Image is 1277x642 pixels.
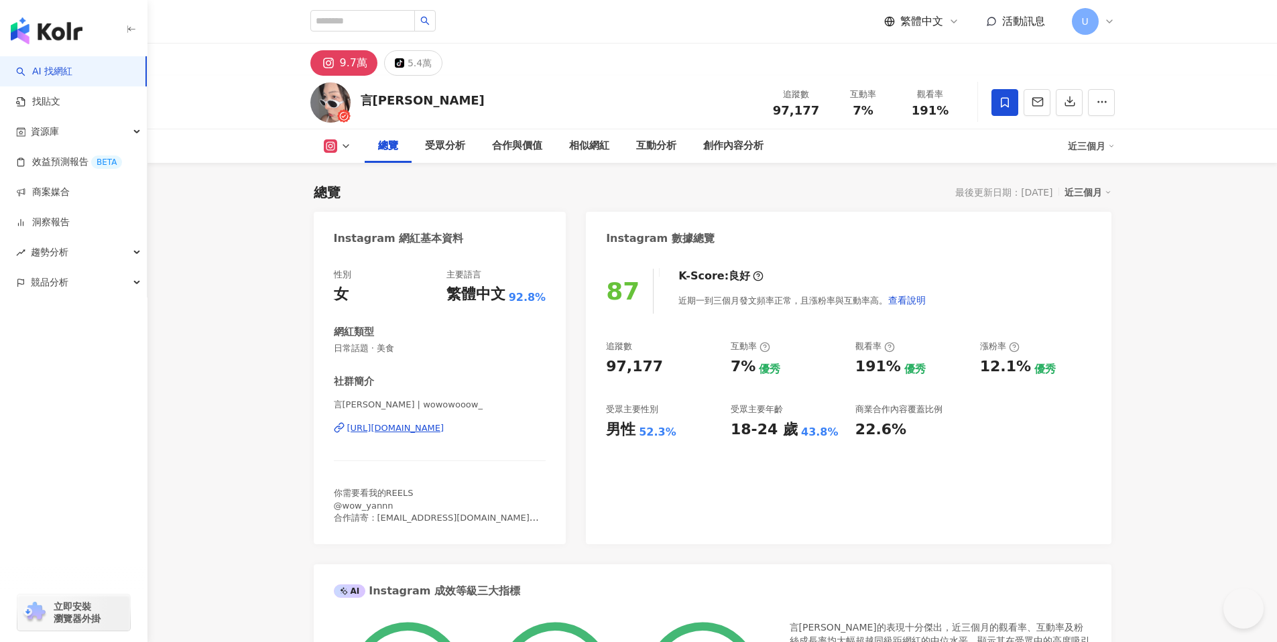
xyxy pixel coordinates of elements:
div: 43.8% [801,425,839,440]
span: U [1081,14,1088,29]
div: 觀看率 [905,88,956,101]
button: 9.7萬 [310,50,377,76]
div: 網紅類型 [334,325,374,339]
div: 優秀 [759,362,780,377]
div: 受眾主要性別 [606,403,658,415]
a: 洞察報告 [16,216,70,229]
div: 性別 [334,269,351,281]
div: 97,177 [606,357,663,377]
div: 受眾主要年齡 [731,403,783,415]
div: 優秀 [1034,362,1056,377]
div: 良好 [729,269,750,283]
div: 合作與價值 [492,138,542,154]
div: 追蹤數 [606,340,632,352]
div: K-Score : [678,269,764,283]
a: chrome extension立即安裝 瀏覽器外掛 [17,594,130,631]
button: 5.4萬 [384,50,442,76]
img: chrome extension [21,602,48,623]
span: 你需要看我的REELS @wow_yannn 合作請寄：[EMAIL_ADDRESS][DOMAIN_NAME]（婉謝團購 [334,488,539,535]
div: 男性 [606,420,635,440]
a: [URL][DOMAIN_NAME] [334,422,546,434]
div: Instagram 數據總覽 [606,231,715,246]
span: 92.8% [509,290,546,305]
span: 言[PERSON_NAME] | wowowooow_ [334,399,546,411]
div: Instagram 網紅基本資料 [334,231,464,246]
div: 87 [606,277,640,305]
div: 7% [731,357,755,377]
span: 繁體中文 [900,14,943,29]
iframe: Help Scout Beacon - Open [1223,588,1264,629]
span: 日常話題 · 美食 [334,342,546,355]
span: rise [16,248,25,257]
span: 立即安裝 瀏覽器外掛 [54,600,101,625]
div: 12.1% [980,357,1031,377]
div: 22.6% [855,420,906,440]
div: 女 [334,284,349,305]
div: 追蹤數 [771,88,822,101]
div: 優秀 [904,362,926,377]
div: 近期一到三個月發文頻率正常，且漲粉率與互動率高。 [678,287,926,314]
span: 191% [912,104,949,117]
div: 18-24 歲 [731,420,798,440]
div: 近三個月 [1065,184,1111,201]
div: 互動分析 [636,138,676,154]
div: 5.4萬 [408,54,432,72]
div: 商業合作內容覆蓋比例 [855,403,942,415]
span: 競品分析 [31,267,68,298]
img: KOL Avatar [310,82,351,123]
div: 漲粉率 [980,340,1020,352]
div: 受眾分析 [425,138,465,154]
span: 97,177 [773,103,819,117]
div: 9.7萬 [340,54,367,72]
button: 查看說明 [888,287,926,314]
div: Instagram 成效等級三大指標 [334,584,520,598]
div: 社群簡介 [334,375,374,389]
div: 觀看率 [855,340,895,352]
div: 言[PERSON_NAME] [361,92,485,109]
div: 創作內容分析 [703,138,764,154]
div: AI [334,584,366,598]
div: 最後更新日期：[DATE] [955,187,1052,198]
span: 7% [853,104,873,117]
span: 趨勢分析 [31,237,68,267]
span: search [420,16,430,25]
span: 資源庫 [31,117,59,147]
div: 相似網紅 [569,138,609,154]
div: 52.3% [639,425,676,440]
a: 找貼文 [16,95,60,109]
a: 效益預測報告BETA [16,155,122,169]
div: 互動率 [731,340,770,352]
img: logo [11,17,82,44]
span: 查看說明 [888,295,926,306]
div: 互動率 [838,88,889,101]
a: searchAI 找網紅 [16,65,72,78]
div: 主要語言 [446,269,481,281]
span: 活動訊息 [1002,15,1045,27]
div: 近三個月 [1068,135,1115,157]
div: 繁體中文 [446,284,505,305]
div: 總覽 [378,138,398,154]
a: 商案媒合 [16,186,70,199]
div: 總覽 [314,183,341,202]
div: 191% [855,357,901,377]
div: [URL][DOMAIN_NAME] [347,422,444,434]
